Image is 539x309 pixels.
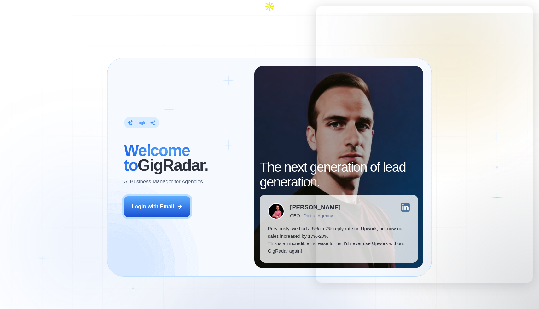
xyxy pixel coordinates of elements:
div: Digital Agency [303,213,333,218]
iframe: Intercom live chat [518,288,533,303]
div: [PERSON_NAME] [290,204,341,210]
p: AI Business Manager for Agencies [124,178,203,186]
h2: ‍ GigRadar. [124,143,246,173]
iframe: Intercom live chat [316,6,533,283]
h2: The next generation of lead generation. [260,160,418,189]
div: CEO [290,213,300,218]
div: Login with Email [132,203,174,210]
div: Login [136,120,146,125]
p: Previously, we had a 5% to 7% reply rate on Upwork, but now our sales increased by 17%-20%. This ... [268,225,410,255]
span: Welcome to [124,141,190,174]
button: Login with Email [124,196,191,217]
